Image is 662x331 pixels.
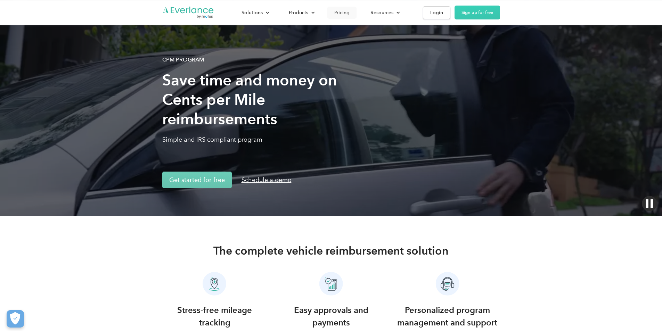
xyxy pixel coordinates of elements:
p: Simple and IRS compliant program [162,135,350,144]
h1: Save time and money on Cents per Mile reimbursements [162,71,350,129]
h3: Personalized program management and support [395,304,500,329]
a: Go to homepage [162,6,214,19]
a: Sign up for free [455,6,500,19]
div: Resources [363,7,406,19]
div: Resources [370,8,393,17]
span: Phone number [157,28,192,35]
div: CPM Program [162,56,204,64]
a: Login [423,6,450,19]
a: Get started for free [162,172,232,188]
div: Solutions [242,8,263,17]
h3: Easy approvals and payments [278,304,384,329]
img: Pause video [642,196,657,211]
h2: The complete vehicle reimbursement solution [213,244,449,258]
a: Schedule a demo [235,172,299,188]
div: Schedule a demo [242,176,292,184]
div: Pricing [334,8,350,17]
div: Login [430,8,443,17]
div: Products [282,7,320,19]
a: Pricing [327,7,357,19]
div: Solutions [235,7,275,19]
h3: Stress-free mileage tracking [162,304,268,329]
input: Submit [73,34,108,49]
button: Cookies Settings [7,310,24,328]
div: Products [289,8,308,17]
